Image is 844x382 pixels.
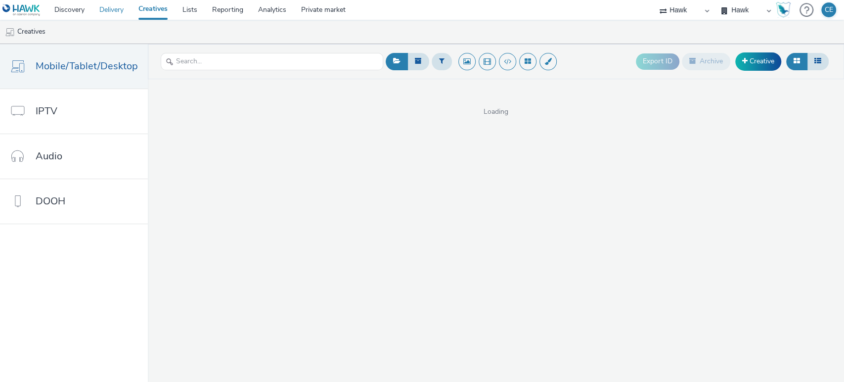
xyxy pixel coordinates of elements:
[682,53,730,70] button: Archive
[36,194,65,208] span: DOOH
[36,59,138,73] span: Mobile/Tablet/Desktop
[807,53,829,70] button: Table
[636,53,679,69] button: Export ID
[825,2,833,17] div: CE
[776,2,791,18] img: Hawk Academy
[776,2,795,18] a: Hawk Academy
[36,104,57,118] span: IPTV
[5,27,15,37] img: mobile
[148,107,844,117] span: Loading
[2,4,41,16] img: undefined Logo
[786,53,807,70] button: Grid
[735,52,781,70] a: Creative
[161,53,383,70] input: Search...
[36,149,62,163] span: Audio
